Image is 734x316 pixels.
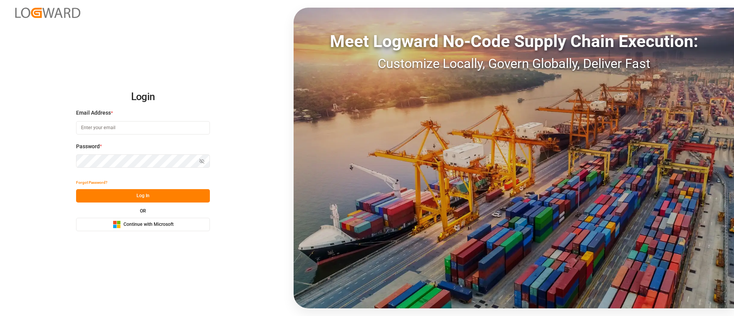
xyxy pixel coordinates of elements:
span: Continue with Microsoft [123,221,174,228]
img: Logward_new_orange.png [15,8,80,18]
div: Meet Logward No-Code Supply Chain Execution: [294,29,734,54]
span: Password [76,143,100,151]
button: Forgot Password? [76,176,107,189]
div: Customize Locally, Govern Globally, Deliver Fast [294,54,734,73]
small: OR [140,209,146,213]
button: Continue with Microsoft [76,218,210,231]
h2: Login [76,85,210,109]
button: Log In [76,189,210,203]
input: Enter your email [76,121,210,135]
span: Email Address [76,109,111,117]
